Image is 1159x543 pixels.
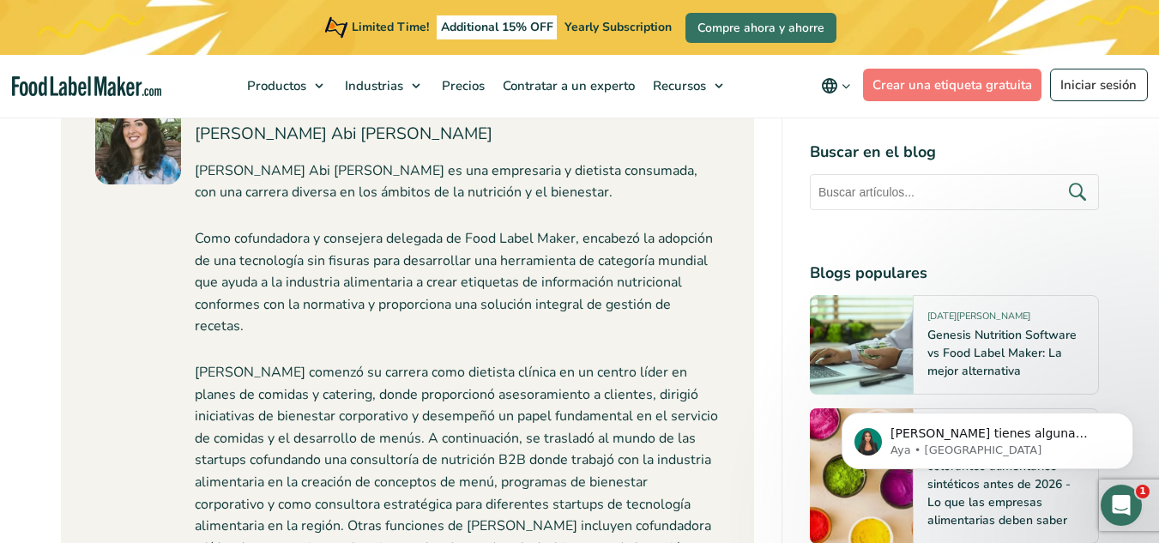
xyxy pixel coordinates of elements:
a: Compre ahora y ahorre [685,13,836,43]
a: Iniciar sesión [1050,69,1148,101]
a: Productos [238,55,332,117]
span: Additional 15% OFF [437,15,558,39]
a: Contratar a un experto [494,55,640,117]
span: Productos [242,77,308,94]
a: Genesis Nutrition Software vs Food Label Maker: La mejor alternativa [927,327,1077,379]
span: Industrias [340,77,405,94]
span: Contratar a un experto [498,77,637,94]
p: Como cofundadora y consejera delegada de Food Label Maker, encabezó la adopción de una tecnología... [195,228,720,338]
span: 1 [1136,485,1150,498]
span: Precios [437,77,486,94]
a: Crear una etiqueta gratuita [863,69,1042,101]
span: [DATE][PERSON_NAME] [927,310,1030,329]
span: Recursos [648,77,708,94]
h4: Buscar en el blog [810,141,1099,164]
a: Industrias [336,55,429,117]
input: Buscar artículos... [810,174,1099,210]
img: Maria Abi Hanna - Etiquetadora de alimentos [95,99,181,184]
span: Limited Time! [352,19,429,35]
a: Recursos [644,55,732,117]
h4: [PERSON_NAME] Abi [PERSON_NAME] [195,122,720,147]
iframe: Intercom notifications mensaje [816,377,1159,497]
iframe: Intercom live chat [1101,485,1142,526]
p: [PERSON_NAME] Abi [PERSON_NAME] es una empresaria y dietista consumada, con una carrera diversa e... [195,160,720,204]
h4: Blogs populares [810,262,1099,285]
a: Precios [433,55,490,117]
span: Yearly Subscription [564,19,672,35]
